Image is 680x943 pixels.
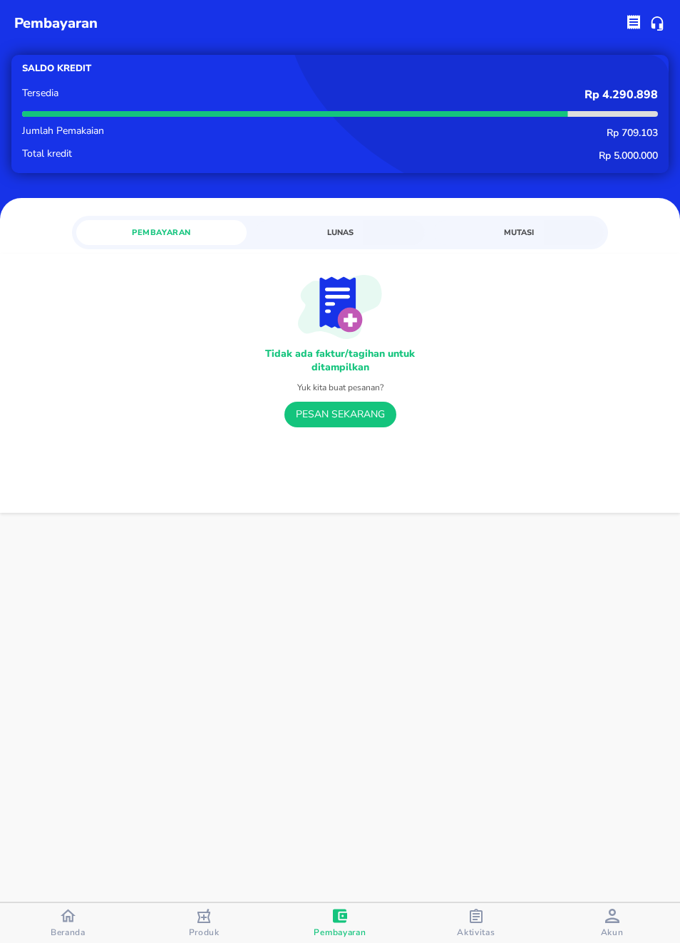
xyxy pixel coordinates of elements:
[14,13,98,34] p: pembayaran
[287,88,658,102] p: Rp 4.290.898
[251,347,429,374] p: Tidak ada faktur/tagihan untuk ditampilkan
[22,149,287,159] p: Total kredit
[296,406,385,424] span: PESAN SEKARANG
[85,226,238,239] span: Pembayaran
[22,88,287,98] p: Tersedia
[255,220,426,245] a: Lunas
[433,220,604,245] a: Mutasi
[314,927,366,938] span: Pembayaran
[22,62,340,75] p: Saldo kredit
[544,903,680,943] button: Akun
[136,903,272,943] button: Produk
[457,927,495,938] span: Aktivitas
[601,927,624,938] span: Akun
[287,149,658,162] p: Rp 5.000.000
[442,226,595,239] span: Mutasi
[298,275,382,339] img: No Invoice
[287,126,658,140] p: Rp 709.103
[272,903,408,943] button: Pembayaran
[408,903,544,943] button: Aktivitas
[51,927,86,938] span: Beranda
[284,402,396,428] button: PESAN SEKARANG
[189,927,220,938] span: Produk
[297,382,383,393] p: Yuk kita buat pesanan?
[76,220,247,245] a: Pembayaran
[22,126,287,136] p: Jumlah Pemakaian
[264,226,417,239] span: Lunas
[72,216,608,245] div: simple tabs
